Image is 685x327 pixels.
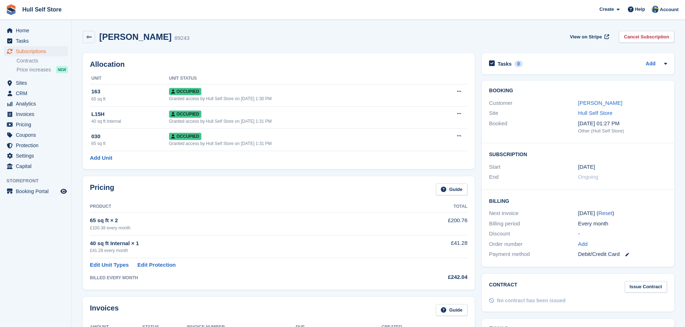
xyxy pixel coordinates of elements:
a: menu [4,36,68,46]
span: Price increases [17,66,51,73]
div: £100.38 every month [90,225,398,231]
a: [PERSON_NAME] [578,100,622,106]
a: menu [4,140,68,150]
div: - [578,230,667,238]
a: Edit Unit Types [90,261,129,269]
div: Next invoice [489,209,578,218]
div: 65 sq ft [91,96,169,102]
span: Analytics [16,99,59,109]
div: £242.04 [398,273,467,281]
a: Guide [436,183,467,195]
div: Booked [489,120,578,135]
a: menu [4,99,68,109]
span: Help [635,6,645,13]
a: menu [4,120,68,130]
div: L15H [91,110,169,118]
div: End [489,173,578,181]
div: Billing period [489,220,578,228]
div: Debit/Credit Card [578,250,667,258]
span: Invoices [16,109,59,119]
div: Granted access by Hull Self Store on [DATE] 1:31 PM [169,140,429,147]
a: menu [4,161,68,171]
span: Protection [16,140,59,150]
a: View on Stripe [567,31,611,43]
a: Edit Protection [137,261,176,269]
div: Other (Hull Self Store) [578,127,667,135]
a: Hull Self Store [19,4,64,15]
div: 0 [515,61,523,67]
h2: Pricing [90,183,114,195]
span: Coupons [16,130,59,140]
a: Cancel Subscription [619,31,674,43]
th: Unit [90,73,169,84]
span: Pricing [16,120,59,130]
div: Granted access by Hull Self Store on [DATE] 1:30 PM [169,95,429,102]
th: Unit Status [169,73,429,84]
div: Discount [489,230,578,238]
img: Hull Self Store [652,6,659,13]
span: Occupied [169,88,201,95]
a: Reset [598,210,612,216]
span: Sites [16,78,59,88]
time: 2025-07-01 00:00:00 UTC [578,163,595,171]
img: stora-icon-8386f47178a22dfd0bd8f6a31ec36ba5ce8667c1dd55bd0f319d3a0aa187defe.svg [6,4,17,15]
div: 40 sq ft Internal [91,118,169,125]
a: menu [4,78,68,88]
div: BILLED EVERY MONTH [90,275,398,281]
a: Price increases NEW [17,66,68,74]
span: Occupied [169,133,201,140]
a: Add Unit [90,154,112,162]
span: Ongoing [578,174,599,180]
span: Settings [16,151,59,161]
h2: Contract [489,281,517,293]
span: View on Stripe [570,33,602,41]
div: 89243 [174,34,189,42]
a: menu [4,109,68,119]
a: menu [4,186,68,196]
h2: Allocation [90,60,467,69]
a: Guide [436,304,467,316]
span: Subscriptions [16,46,59,56]
th: Product [90,201,398,212]
h2: Booking [489,88,667,94]
a: menu [4,130,68,140]
div: NEW [56,66,68,73]
div: Granted access by Hull Self Store on [DATE] 1:31 PM [169,118,429,125]
span: Tasks [16,36,59,46]
span: Storefront [6,177,72,184]
div: 65 sq ft × 2 [90,216,398,225]
a: Preview store [59,187,68,196]
td: £41.28 [398,235,467,258]
a: menu [4,25,68,36]
div: £41.28 every month [90,247,398,254]
span: Booking Portal [16,186,59,196]
div: [DATE] ( ) [578,209,667,218]
div: 030 [91,132,169,141]
div: 163 [91,88,169,96]
span: Create [599,6,614,13]
div: Order number [489,240,578,248]
div: 65 sq ft [91,140,169,147]
span: Capital [16,161,59,171]
span: CRM [16,88,59,98]
div: [DATE] 01:27 PM [578,120,667,128]
div: Customer [489,99,578,107]
h2: Tasks [498,61,512,67]
div: Payment method [489,250,578,258]
td: £200.76 [398,212,467,235]
a: menu [4,46,68,56]
h2: Subscription [489,150,667,158]
span: Occupied [169,111,201,118]
h2: [PERSON_NAME] [99,32,172,42]
span: Home [16,25,59,36]
a: menu [4,151,68,161]
div: Every month [578,220,667,228]
a: menu [4,88,68,98]
h2: Billing [489,197,667,204]
th: Total [398,201,467,212]
a: Issue Contract [625,281,667,293]
a: Add [646,60,656,68]
h2: Invoices [90,304,119,316]
span: Account [660,6,679,13]
a: Add [578,240,588,248]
